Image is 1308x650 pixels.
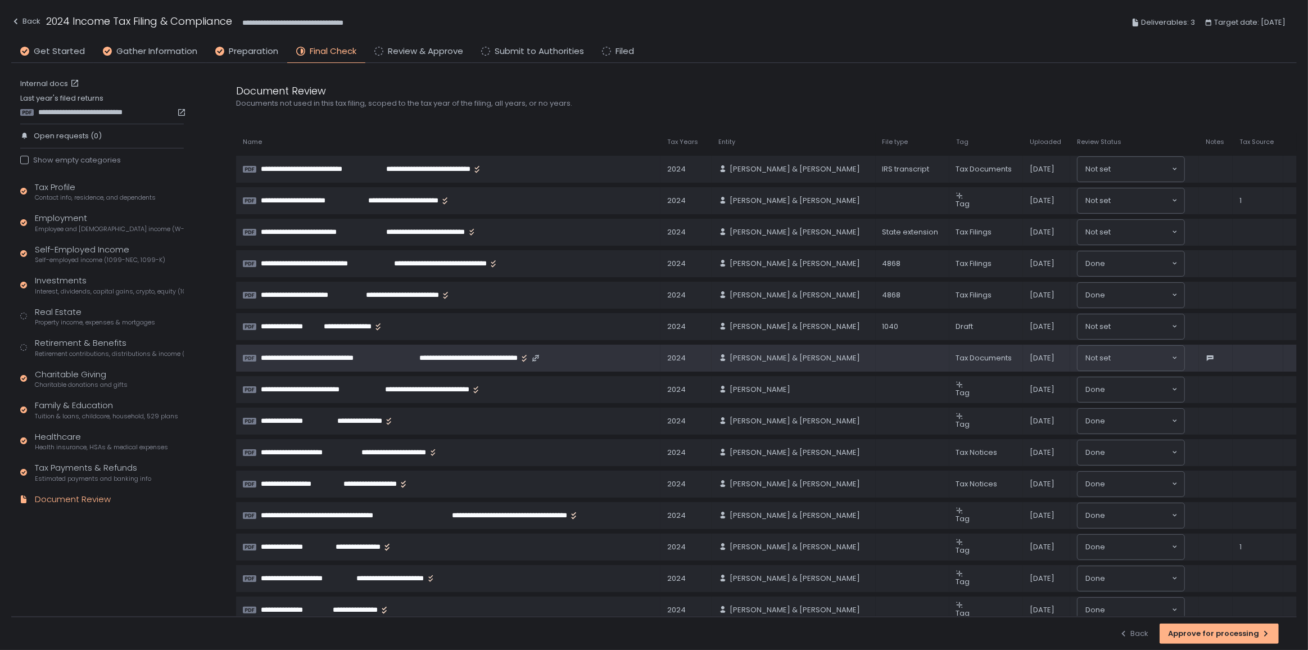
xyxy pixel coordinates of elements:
[956,387,970,398] span: Tag
[1085,510,1105,521] span: Done
[1111,195,1171,206] input: Search for option
[34,45,85,58] span: Get Started
[730,448,860,458] span: [PERSON_NAME] & [PERSON_NAME]
[730,259,860,269] span: [PERSON_NAME] & [PERSON_NAME]
[35,493,111,506] div: Document Review
[1030,448,1054,458] span: [DATE]
[1239,196,1242,206] span: 1
[1030,259,1054,269] span: [DATE]
[1078,535,1184,559] div: Search for option
[35,287,184,296] span: Interest, dividends, capital gains, crypto, equity (1099s, K-1s)
[1085,447,1105,458] span: Done
[35,337,184,358] div: Retirement & Benefits
[1030,416,1054,426] span: [DATE]
[1085,479,1105,490] span: Done
[1105,479,1171,490] input: Search for option
[956,608,970,619] span: Tag
[1085,290,1105,301] span: Done
[1078,346,1184,371] div: Search for option
[1078,377,1184,402] div: Search for option
[35,462,151,483] div: Tax Payments & Refunds
[730,511,860,521] span: [PERSON_NAME] & [PERSON_NAME]
[730,322,860,332] span: [PERSON_NAME] & [PERSON_NAME]
[1119,624,1148,644] button: Back
[1085,384,1105,395] span: Done
[35,181,156,202] div: Tax Profile
[1111,164,1171,175] input: Search for option
[615,45,634,58] span: Filed
[1078,157,1184,182] div: Search for option
[1105,447,1171,458] input: Search for option
[1105,384,1171,395] input: Search for option
[730,574,860,584] span: [PERSON_NAME] & [PERSON_NAME]
[1105,604,1171,616] input: Search for option
[35,212,184,233] div: Employment
[1085,227,1111,238] span: Not set
[956,576,970,587] span: Tag
[11,15,40,28] div: Back
[310,45,356,58] span: Final Check
[1030,385,1054,395] span: [DATE]
[1085,164,1111,175] span: Not set
[730,542,860,552] span: [PERSON_NAME] & [PERSON_NAME]
[1078,440,1184,465] div: Search for option
[667,138,698,146] span: Tax Years
[11,13,40,32] button: Back
[35,412,178,421] span: Tuition & loans, childcare, household, 529 plans
[1030,479,1054,489] span: [DATE]
[1105,416,1171,427] input: Search for option
[956,138,968,146] span: Tag
[46,13,232,29] h1: 2024 Income Tax Filing & Compliance
[1078,503,1184,528] div: Search for option
[1085,353,1111,364] span: Not set
[1160,624,1279,644] button: Approve for processing
[35,243,165,265] div: Self-Employed Income
[20,79,82,89] a: Internal docs
[1239,542,1242,552] span: 1
[20,93,184,117] div: Last year's filed returns
[1085,195,1111,206] span: Not set
[1078,283,1184,308] div: Search for option
[1105,290,1171,301] input: Search for option
[1078,188,1184,213] div: Search for option
[956,198,970,209] span: Tag
[1085,416,1105,427] span: Done
[1111,321,1171,332] input: Search for option
[34,131,102,141] span: Open requests (0)
[1030,574,1054,584] span: [DATE]
[1214,16,1286,29] span: Target date: [DATE]
[882,138,908,146] span: File type
[1030,353,1054,363] span: [DATE]
[1030,605,1054,615] span: [DATE]
[730,385,790,395] span: [PERSON_NAME]
[1119,629,1148,639] div: Back
[35,193,156,202] span: Contact info, residence, and dependents
[35,381,128,389] span: Charitable donations and gifts
[35,225,184,233] span: Employee and [DEMOGRAPHIC_DATA] income (W-2s)
[388,45,463,58] span: Review & Approve
[495,45,584,58] span: Submit to Authorities
[1030,322,1054,332] span: [DATE]
[730,290,860,300] span: [PERSON_NAME] & [PERSON_NAME]
[956,419,970,430] span: Tag
[35,399,178,421] div: Family & Education
[1085,321,1111,332] span: Not set
[1030,196,1054,206] span: [DATE]
[243,138,262,146] span: Name
[1078,220,1184,245] div: Search for option
[229,45,278,58] span: Preparation
[35,443,168,452] span: Health insurance, HSAs & medical expenses
[1078,409,1184,434] div: Search for option
[1030,227,1054,237] span: [DATE]
[1030,138,1061,146] span: Uploaded
[730,196,860,206] span: [PERSON_NAME] & [PERSON_NAME]
[1105,510,1171,521] input: Search for option
[1206,138,1224,146] span: Notes
[35,475,151,483] span: Estimated payments and banking info
[1085,573,1105,584] span: Done
[35,274,184,296] div: Investments
[1141,16,1195,29] span: Deliverables: 3
[1078,566,1184,591] div: Search for option
[1111,227,1171,238] input: Search for option
[35,431,168,452] div: Healthcare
